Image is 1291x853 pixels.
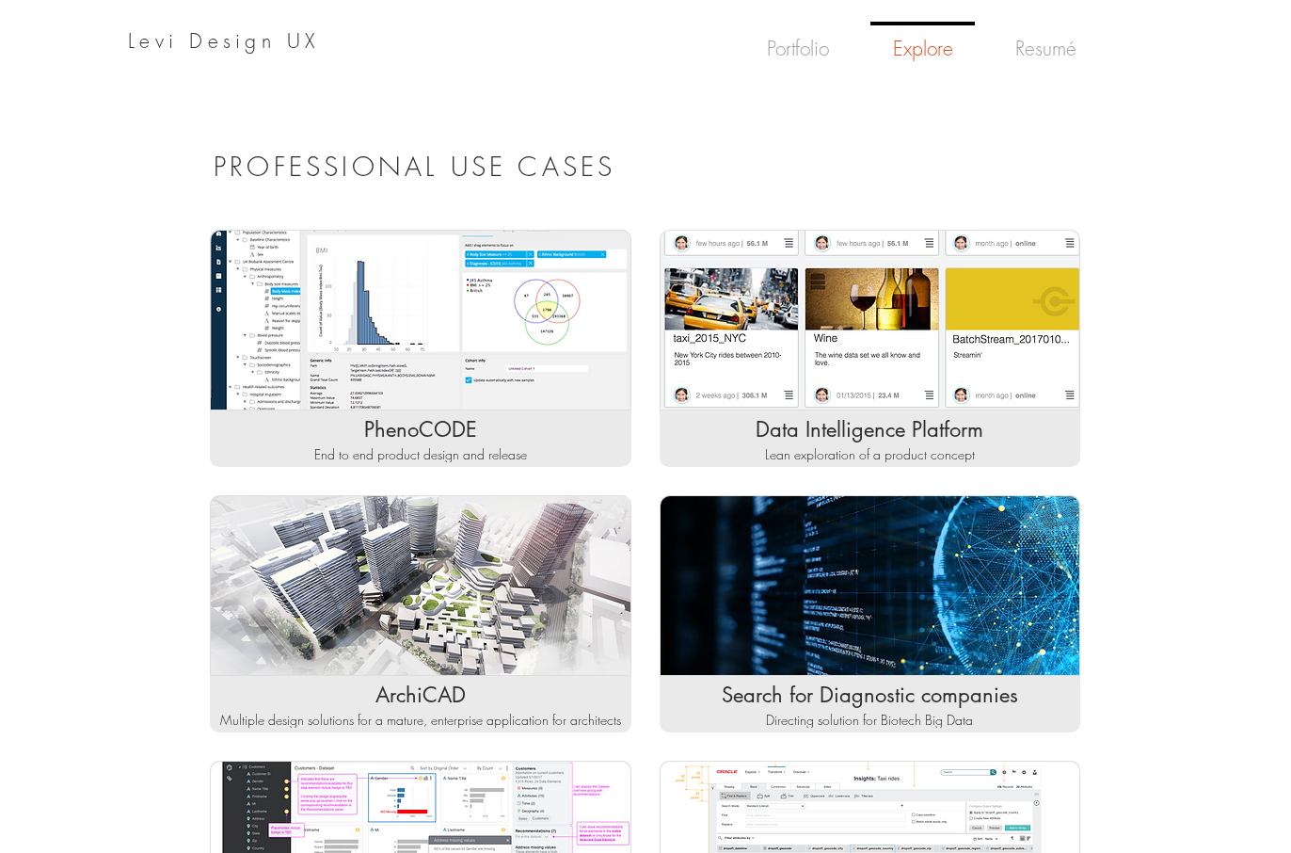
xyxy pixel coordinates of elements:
nav: Site [734,22,1107,59]
div: Search for Diagnostic companies [664,681,1076,710]
a: ArchiCADArchiCADMultiple design solutions for a mature, enterprise application for architects [210,495,631,732]
p: Explore [885,25,961,75]
div: ArchiCAD [215,681,627,710]
p: Portfolio [759,23,837,75]
span: PROFESSIONAL USE CASES [214,149,615,184]
div: PhenoCODE [215,415,627,444]
p: Resumé [1008,23,1084,75]
a: Resumé [984,22,1107,59]
a: Portfolio [734,22,861,59]
a: Explore [861,22,984,59]
a: Search for Diagnostic companiesSearch for Diagnostic companiesDirecting solution for Biotech Big ... [660,495,1081,732]
p: Multiple design solutions for a mature, enterprise application for architects [215,711,627,730]
p: Directing solution for Biotech Big Data [664,711,1076,730]
p: Lean exploration of a product concept [664,445,1076,464]
a: PhenoCODEPhenoCODEEnd to end product design and release [210,230,631,467]
a: Data Intelligence PlatformData Intelligence PlatformLean exploration of a product concept [660,230,1081,467]
p: End to end product design and release [215,445,627,464]
a: Levi Design UX [128,28,320,54]
div: Data Intelligence Platform [664,415,1076,444]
